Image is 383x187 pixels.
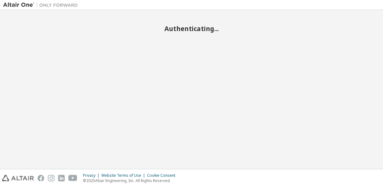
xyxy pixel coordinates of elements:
img: facebook.svg [38,175,44,181]
div: Website Terms of Use [101,173,147,178]
h2: Authenticating... [3,25,380,33]
img: altair_logo.svg [2,175,34,181]
img: instagram.svg [48,175,54,181]
p: © 2025 Altair Engineering, Inc. All Rights Reserved. [83,178,179,183]
img: Altair One [3,2,81,8]
img: linkedin.svg [58,175,65,181]
div: Cookie Consent [147,173,179,178]
div: Privacy [83,173,101,178]
img: youtube.svg [68,175,77,181]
